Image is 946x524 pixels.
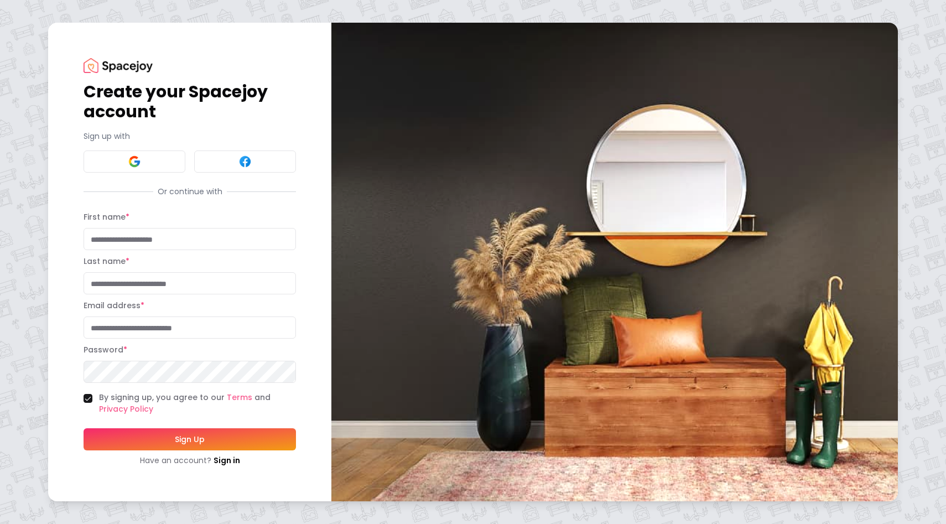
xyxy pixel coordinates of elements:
label: First name [84,211,129,222]
button: Sign Up [84,428,296,450]
div: Have an account? [84,455,296,466]
h1: Create your Spacejoy account [84,82,296,122]
img: Facebook signin [238,155,252,168]
span: Or continue with [153,186,227,197]
p: Sign up with [84,131,296,142]
label: Email address [84,300,144,311]
a: Sign in [214,455,240,466]
img: Spacejoy Logo [84,58,153,73]
label: Password [84,344,127,355]
a: Privacy Policy [99,403,153,414]
a: Terms [227,392,252,403]
label: By signing up, you agree to our and [99,392,296,415]
label: Last name [84,256,129,267]
img: Google signin [128,155,141,168]
img: banner [331,23,898,501]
